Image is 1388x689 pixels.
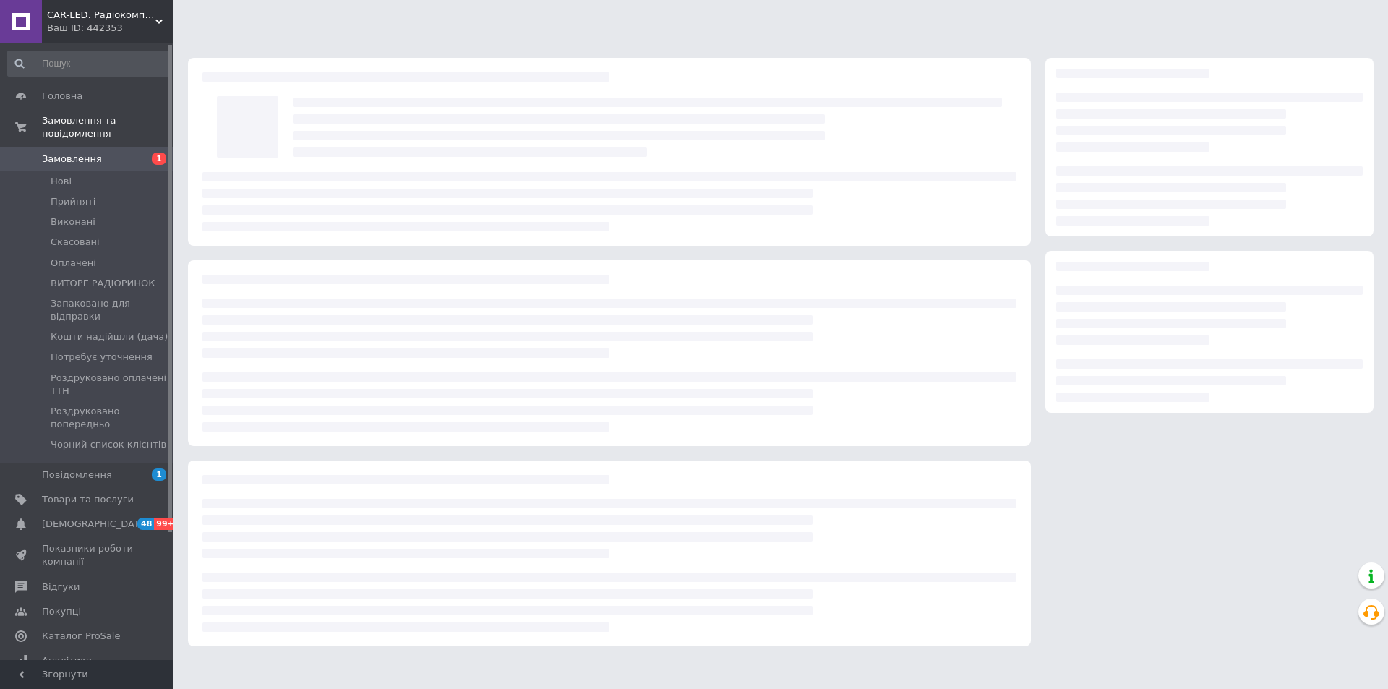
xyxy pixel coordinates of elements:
[51,330,168,343] span: Кошти надійшли (дача)
[42,493,134,506] span: Товари та послуги
[51,438,166,451] span: Чорний список клієнтів
[137,518,154,530] span: 48
[42,468,112,482] span: Повідомлення
[51,277,155,290] span: ВИТОРГ РАДІОРИНОК
[7,51,171,77] input: Пошук
[42,542,134,568] span: Показники роботи компанії
[42,654,92,667] span: Аналітика
[51,236,100,249] span: Скасовані
[47,9,155,22] span: CAR-LED. Радіокомпоненти та LED освітлення.
[42,90,82,103] span: Головна
[51,405,169,431] span: Роздруковано попередньо
[51,297,169,323] span: Запаковано для відправки
[42,581,80,594] span: Відгуки
[42,605,81,618] span: Покупці
[51,257,96,270] span: Оплачені
[42,518,149,531] span: [DEMOGRAPHIC_DATA]
[51,215,95,228] span: Виконані
[51,175,72,188] span: Нові
[51,195,95,208] span: Прийняті
[42,114,173,140] span: Замовлення та повідомлення
[47,22,173,35] div: Ваш ID: 442353
[154,518,178,530] span: 99+
[42,630,120,643] span: Каталог ProSale
[152,153,166,165] span: 1
[152,468,166,481] span: 1
[51,372,169,398] span: Роздруковано оплачені ТТН
[51,351,153,364] span: Потребує уточнення
[42,153,102,166] span: Замовлення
